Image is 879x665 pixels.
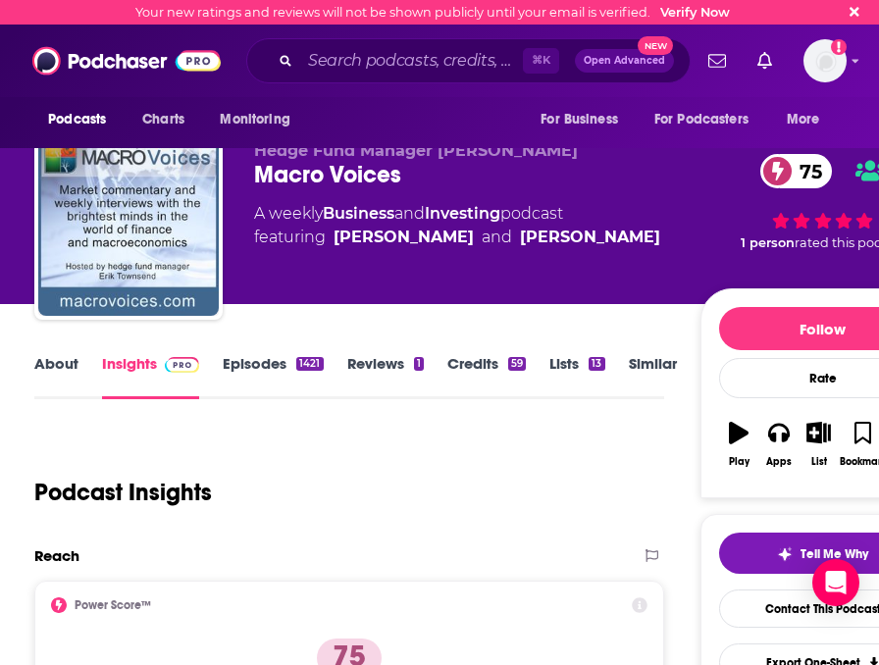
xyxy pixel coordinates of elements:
[34,101,131,138] button: open menu
[654,106,749,133] span: For Podcasters
[799,409,839,480] button: List
[142,106,184,133] span: Charts
[102,354,199,399] a: InsightsPodchaser Pro
[801,546,868,562] span: Tell Me Why
[584,56,665,66] span: Open Advanced
[700,44,734,77] a: Show notifications dropdown
[414,357,424,371] div: 1
[394,204,425,223] span: and
[831,39,847,55] svg: Email not verified
[34,546,79,565] h2: Reach
[541,106,618,133] span: For Business
[135,5,730,20] div: Your new ratings and reviews will not be shown publicly until your email is verified.
[629,354,677,399] a: Similar
[787,106,820,133] span: More
[334,226,474,249] a: Erik Townsend
[482,226,512,249] span: and
[520,226,660,249] a: Patrick Ceresna
[254,202,660,249] div: A weekly podcast
[129,101,196,138] a: Charts
[803,39,847,82] button: Show profile menu
[549,354,604,399] a: Lists13
[34,354,78,399] a: About
[803,39,847,82] img: User Profile
[296,357,323,371] div: 1421
[254,141,578,160] span: Hedge Fund Manager [PERSON_NAME]
[447,354,526,399] a: Credits59
[34,478,212,507] h1: Podcast Insights
[165,357,199,373] img: Podchaser Pro
[223,354,323,399] a: Episodes1421
[750,44,780,77] a: Show notifications dropdown
[642,101,777,138] button: open menu
[811,456,827,468] div: List
[780,154,832,188] span: 75
[220,106,289,133] span: Monitoring
[660,5,730,20] a: Verify Now
[575,49,674,73] button: Open AdvancedNew
[729,456,750,468] div: Play
[758,409,799,480] button: Apps
[300,45,523,77] input: Search podcasts, credits, & more...
[741,235,795,250] span: 1 person
[347,354,424,399] a: Reviews1
[719,409,759,480] button: Play
[527,101,643,138] button: open menu
[246,38,691,83] div: Search podcasts, credits, & more...
[425,204,500,223] a: Investing
[32,42,221,79] img: Podchaser - Follow, Share and Rate Podcasts
[523,48,559,74] span: ⌘ K
[777,546,793,562] img: tell me why sparkle
[803,39,847,82] span: Logged in as charlottestone
[508,357,526,371] div: 59
[48,106,106,133] span: Podcasts
[760,154,832,188] a: 75
[206,101,315,138] button: open menu
[323,204,394,223] a: Business
[773,101,845,138] button: open menu
[589,357,604,371] div: 13
[766,456,792,468] div: Apps
[38,135,219,316] img: Macro Voices
[812,559,859,606] div: Open Intercom Messenger
[75,598,151,612] h2: Power Score™
[638,36,673,55] span: New
[254,226,660,249] span: featuring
